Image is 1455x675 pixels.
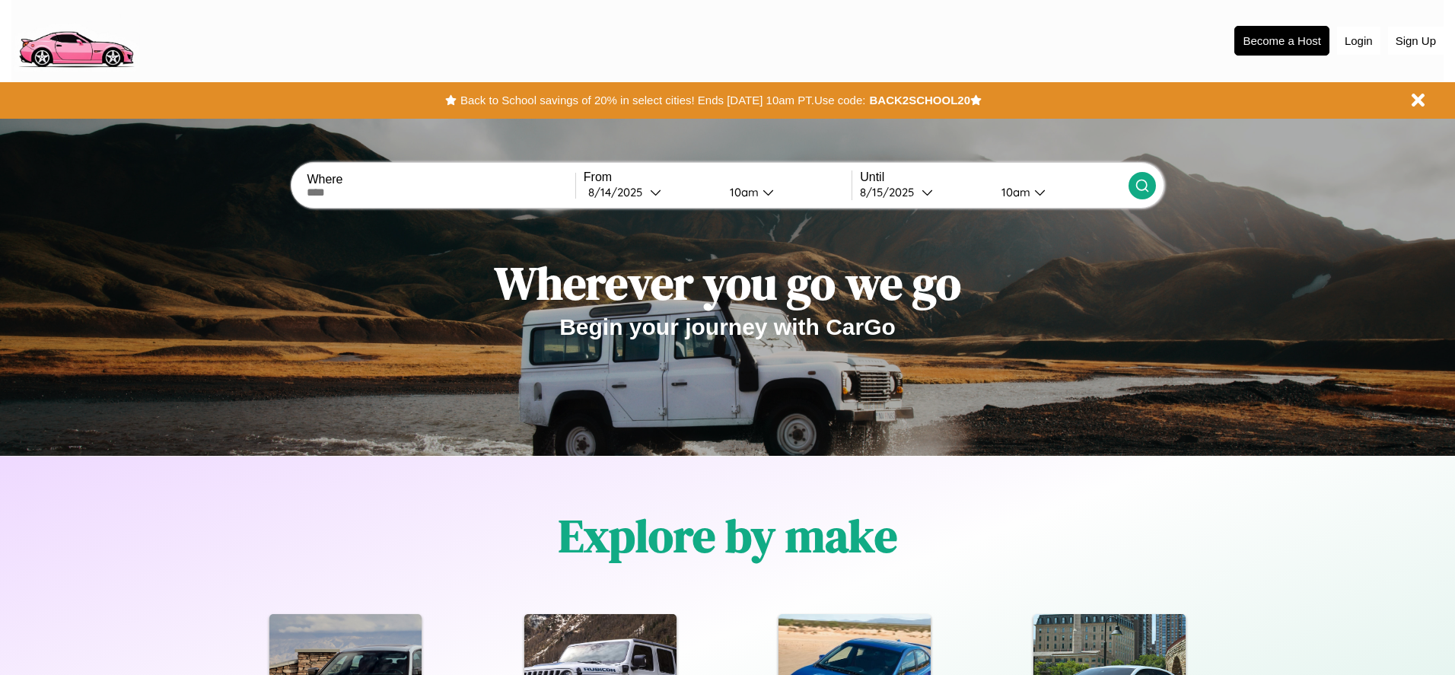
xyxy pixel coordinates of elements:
img: logo [11,8,140,72]
div: 8 / 14 / 2025 [588,185,650,199]
div: 10am [722,185,763,199]
button: 8/14/2025 [584,184,718,200]
button: Login [1337,27,1380,55]
label: Until [860,170,1128,184]
h1: Explore by make [559,505,897,567]
div: 8 / 15 / 2025 [860,185,922,199]
button: Sign Up [1388,27,1444,55]
b: BACK2SCHOOL20 [869,94,970,107]
label: From [584,170,852,184]
button: Become a Host [1234,26,1329,56]
button: 10am [989,184,1128,200]
div: 10am [994,185,1034,199]
label: Where [307,173,575,186]
button: Back to School savings of 20% in select cities! Ends [DATE] 10am PT.Use code: [457,90,869,111]
button: 10am [718,184,852,200]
